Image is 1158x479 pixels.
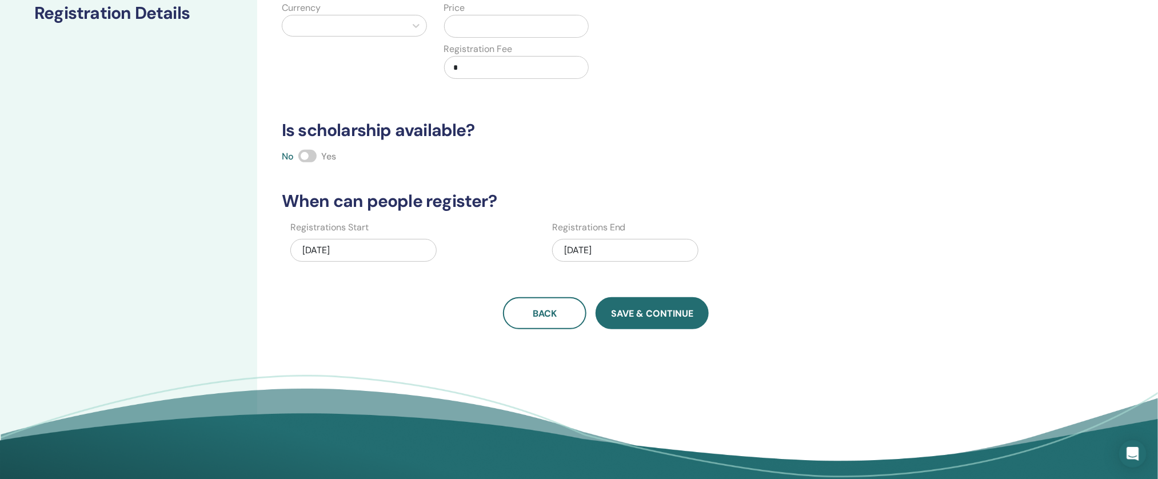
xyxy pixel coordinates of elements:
span: Save & Continue [611,308,693,320]
label: Registration Fee [444,42,513,56]
label: Registrations Start [290,221,369,234]
span: Back [533,308,557,320]
button: Back [503,297,586,329]
div: [DATE] [552,239,698,262]
span: No [282,150,294,162]
div: Open Intercom Messenger [1119,440,1147,468]
h3: Is scholarship available? [275,120,937,141]
label: Currency [282,1,321,15]
h3: Registration Details [34,3,223,23]
button: Save & Continue [596,297,709,329]
span: Yes [321,150,336,162]
div: [DATE] [290,239,437,262]
label: Price [444,1,465,15]
h3: When can people register? [275,191,937,211]
label: Registrations End [552,221,626,234]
